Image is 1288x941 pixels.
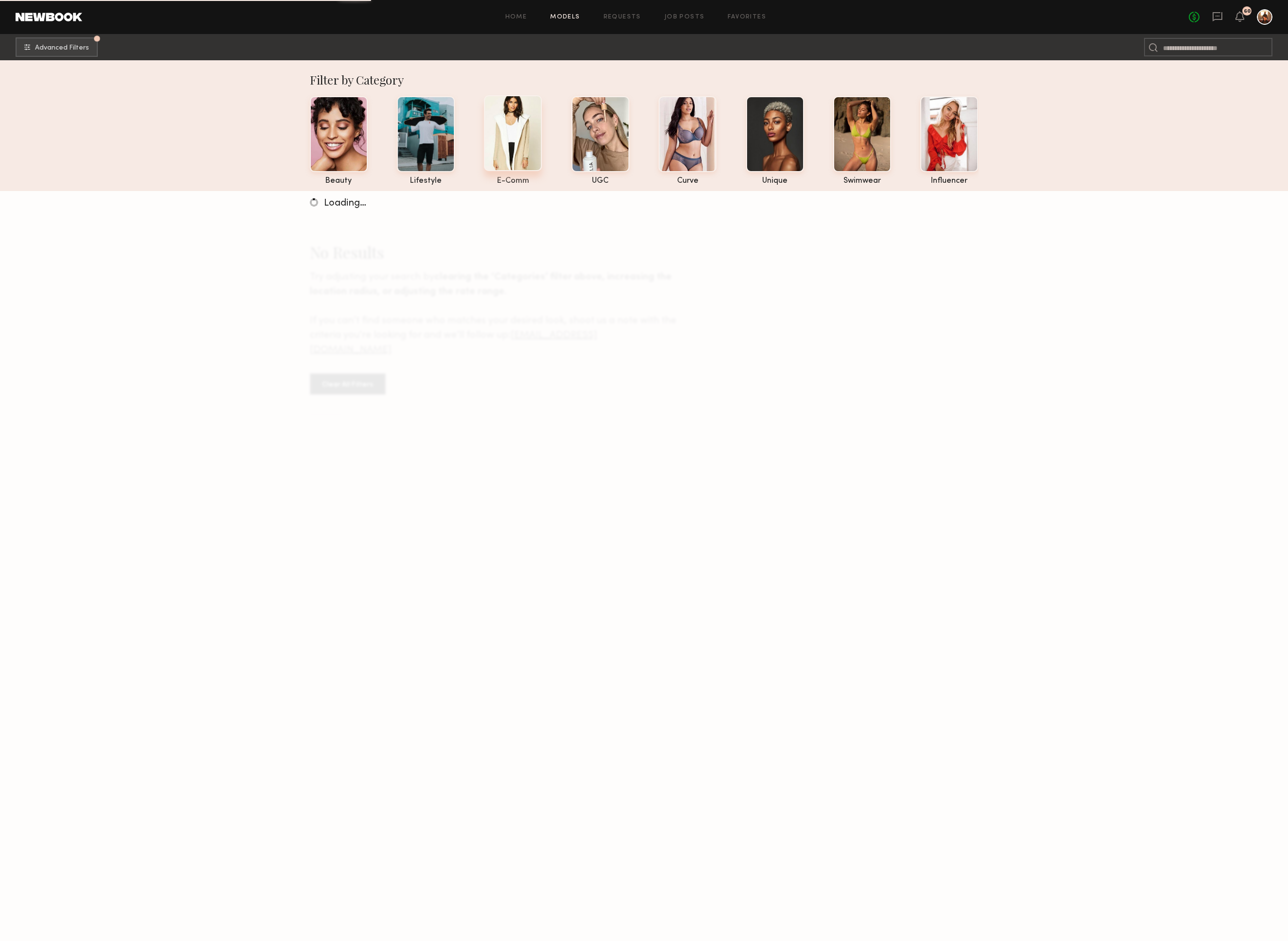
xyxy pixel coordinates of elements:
[550,14,580,20] a: Models
[324,199,366,208] span: Loading…
[728,14,766,20] a: Favorites
[397,177,455,185] div: lifestyle
[664,14,705,20] a: Job Posts
[310,177,368,185] div: beauty
[920,177,978,185] div: influencer
[484,177,542,185] div: e-comm
[833,177,891,185] div: swimwear
[572,177,629,185] div: UGC
[16,37,98,57] button: Advanced Filters
[659,177,716,185] div: curve
[746,177,804,185] div: unique
[1244,9,1251,14] div: 60
[310,72,979,87] div: Filter by Category
[505,14,527,20] a: Home
[35,45,89,52] span: Advanced Filters
[604,14,641,20] a: Requests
